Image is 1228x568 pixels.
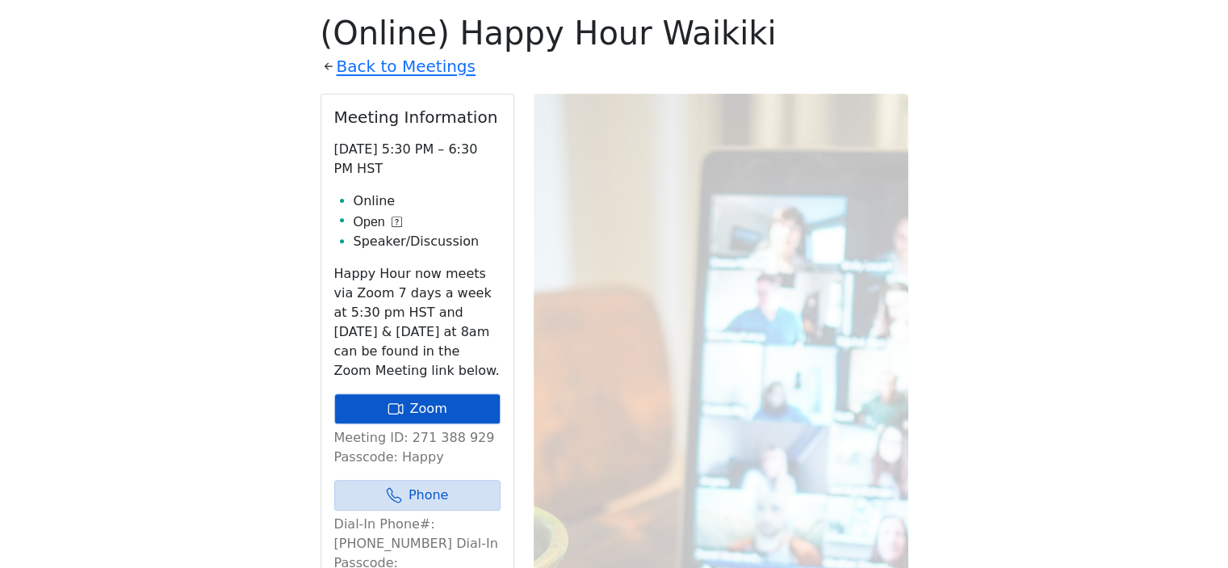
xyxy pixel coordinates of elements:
p: Meeting ID: 271 388 929 Passcode: Happy [334,428,501,467]
a: Zoom [334,393,501,424]
li: Online [354,191,501,211]
a: Phone [334,480,501,511]
li: Speaker/Discussion [354,232,501,251]
p: Happy Hour now meets via Zoom 7 days a week at 5:30 pm HST and [DATE] & [DATE] at 8am can be foun... [334,264,501,381]
h2: Meeting Information [334,107,501,127]
p: [DATE] 5:30 PM – 6:30 PM HST [334,140,501,179]
button: Open [354,212,402,232]
span: Open [354,212,385,232]
a: Back to Meetings [337,53,476,81]
h1: (Online) Happy Hour Waikiki [321,14,908,53]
